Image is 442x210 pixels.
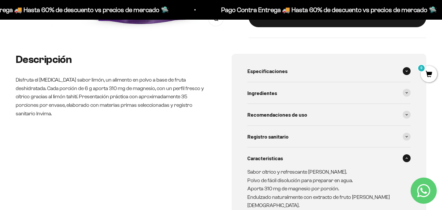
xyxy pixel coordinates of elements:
span: Especificaciones [247,67,288,75]
span: Registro sanitario [247,132,289,141]
a: 0 [421,71,437,78]
summary: Características [247,147,411,169]
span: Enviar [107,98,135,109]
summary: Recomendaciones de uso [247,104,411,125]
summary: Especificaciones [247,60,411,82]
div: Más información sobre los ingredientes [8,31,135,43]
span: Recomendaciones de uso [247,110,307,119]
h2: Descripción [16,54,211,65]
div: Una promoción especial [8,57,135,69]
div: Reseñas de otros clientes [8,44,135,56]
div: Un mejor precio [8,84,135,95]
span: Características [247,154,283,162]
p: ¿Qué te haría sentir más seguro de comprar este producto? [8,10,135,26]
div: Un video del producto [8,70,135,82]
summary: Ingredientes [247,82,411,104]
summary: Registro sanitario [247,126,411,147]
p: Disfruta el [MEDICAL_DATA] sabor limón, un alimento en polvo a base de fruta deshidratada. Cada p... [16,76,211,118]
button: Enviar [106,98,135,109]
mark: 0 [417,64,425,72]
p: Pago Contra Entrega 🚚 Hasta 60% de descuento vs precios de mercado 🛸 [218,5,433,15]
span: Ingredientes [247,89,277,97]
